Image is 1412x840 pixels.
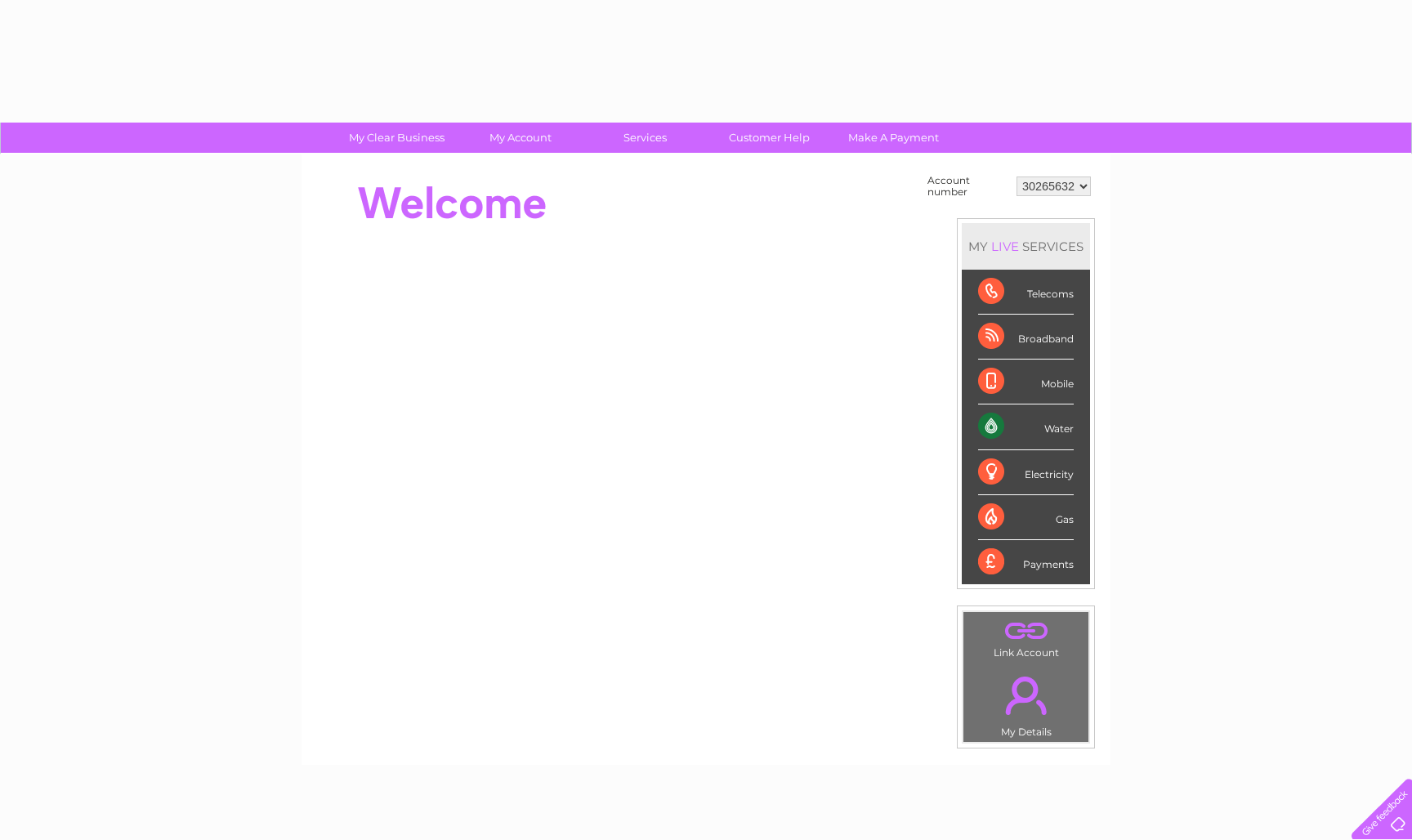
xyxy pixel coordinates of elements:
[967,667,1084,724] a: .
[978,450,1074,495] div: Electricity
[329,123,464,153] a: My Clear Business
[702,123,837,153] a: Customer Help
[967,616,1084,645] a: .
[578,123,713,153] a: Services
[978,404,1074,449] div: Water
[978,270,1074,315] div: Telecoms
[962,223,1090,270] div: MY SERVICES
[454,123,588,153] a: My Account
[826,123,961,153] a: Make A Payment
[923,171,1012,202] td: Account number
[988,239,1022,254] div: LIVE
[978,540,1074,584] div: Payments
[978,315,1074,360] div: Broadband
[963,611,1089,663] td: Link Account
[978,360,1074,404] div: Mobile
[963,663,1089,743] td: My Details
[978,495,1074,540] div: Gas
